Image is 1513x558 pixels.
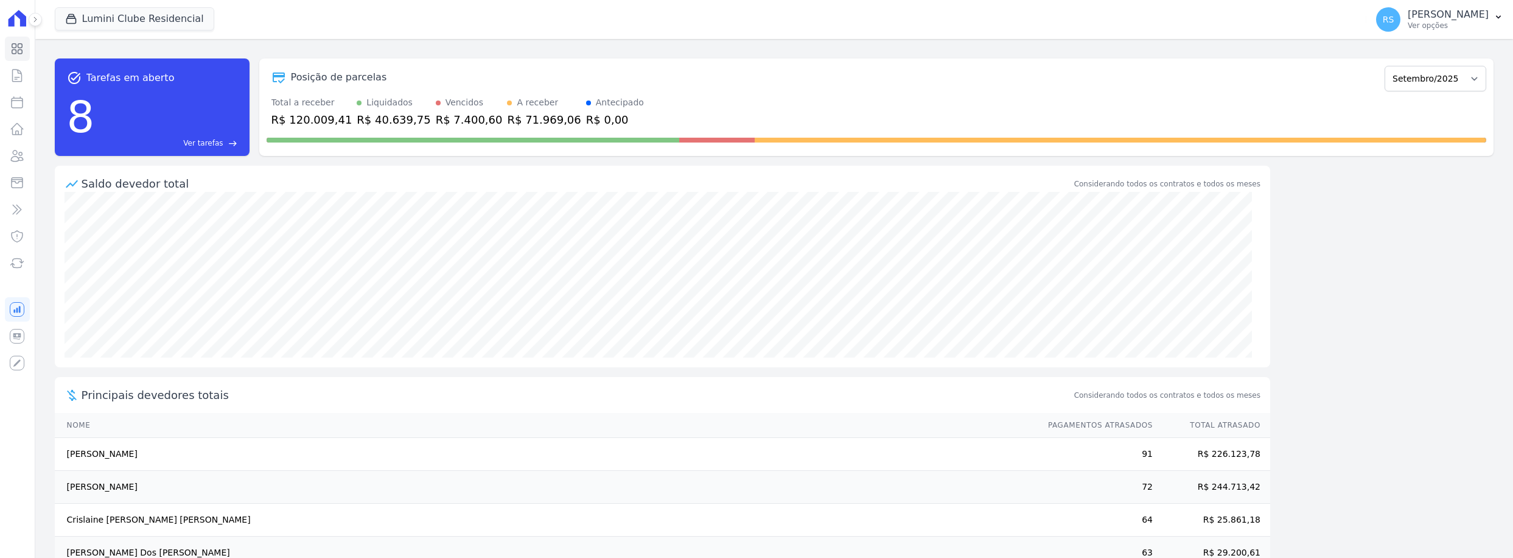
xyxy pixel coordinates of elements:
[1036,413,1153,438] th: Pagamentos Atrasados
[1153,471,1270,504] td: R$ 244.713,42
[99,138,237,149] a: Ver tarefas east
[228,139,237,148] span: east
[1153,504,1270,537] td: R$ 25.861,18
[1036,438,1153,471] td: 91
[67,71,82,85] span: task_alt
[1074,178,1260,189] div: Considerando todos os contratos e todos os meses
[507,111,581,128] div: R$ 71.969,06
[1408,21,1489,30] p: Ver opções
[596,96,644,109] div: Antecipado
[446,96,483,109] div: Vencidos
[1408,9,1489,21] p: [PERSON_NAME]
[67,85,95,149] div: 8
[517,96,558,109] div: A receber
[1153,438,1270,471] td: R$ 226.123,78
[271,96,352,109] div: Total a receber
[183,138,223,149] span: Ver tarefas
[1036,504,1153,537] td: 64
[271,111,352,128] div: R$ 120.009,41
[436,111,503,128] div: R$ 7.400,60
[86,71,175,85] span: Tarefas em aberto
[586,111,644,128] div: R$ 0,00
[55,438,1036,471] td: [PERSON_NAME]
[55,413,1036,438] th: Nome
[1153,413,1270,438] th: Total Atrasado
[1036,471,1153,504] td: 72
[1383,15,1394,24] span: RS
[55,504,1036,537] td: Crislaine [PERSON_NAME] [PERSON_NAME]
[1074,390,1260,401] span: Considerando todos os contratos e todos os meses
[1366,2,1513,37] button: RS [PERSON_NAME] Ver opções
[366,96,413,109] div: Liquidados
[55,471,1036,504] td: [PERSON_NAME]
[82,175,1072,192] div: Saldo devedor total
[55,7,214,30] button: Lumini Clube Residencial
[357,111,430,128] div: R$ 40.639,75
[82,387,1072,403] span: Principais devedores totais
[291,70,387,85] div: Posição de parcelas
